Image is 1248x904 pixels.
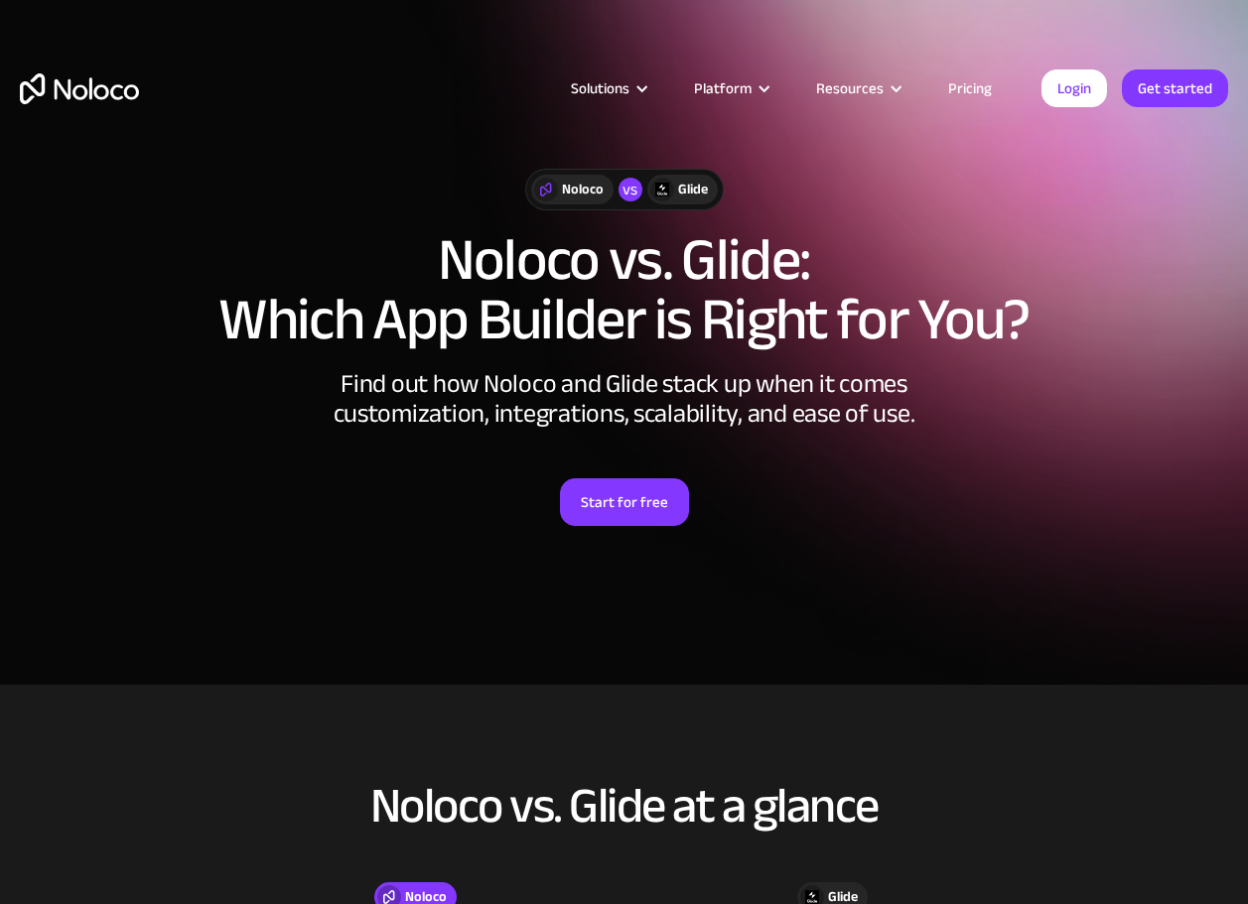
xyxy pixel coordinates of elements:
[678,179,708,200] div: Glide
[560,478,689,526] a: Start for free
[694,75,752,101] div: Platform
[923,75,1017,101] a: Pricing
[20,73,139,104] a: home
[571,75,629,101] div: Solutions
[327,369,922,429] div: Find out how Noloco and Glide stack up when it comes customization, integrations, scalability, an...
[619,178,642,201] div: vs
[1122,69,1228,107] a: Get started
[1041,69,1107,107] a: Login
[546,75,669,101] div: Solutions
[816,75,884,101] div: Resources
[669,75,791,101] div: Platform
[791,75,923,101] div: Resources
[20,779,1228,833] h2: Noloco vs. Glide at a glance
[562,179,604,200] div: Noloco
[20,230,1228,349] h1: Noloco vs. Glide: Which App Builder is Right for You?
